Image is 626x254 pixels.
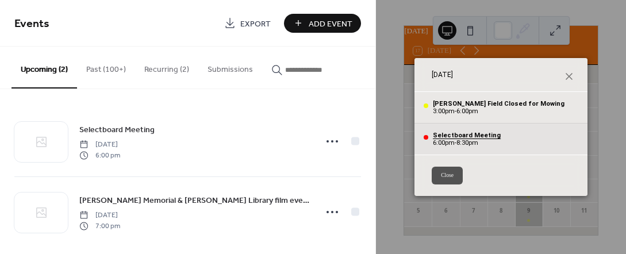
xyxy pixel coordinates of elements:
span: Export [240,18,271,30]
button: Add Event [284,14,361,33]
button: Upcoming (2) [11,47,77,88]
span: 6:00pm [433,139,455,147]
span: 6:00 pm [79,150,120,160]
span: 7:00 pm [79,221,120,231]
div: [PERSON_NAME] Field Closed for Mowing [433,100,564,107]
span: 8:30pm [456,139,478,147]
a: [PERSON_NAME] Memorial & [PERSON_NAME] Library film event [79,194,309,207]
button: Past (100+) [77,47,135,87]
span: Events [14,13,49,35]
div: Selectboard Meeting [433,132,501,139]
span: 3:00pm [433,107,455,115]
button: Submissions [198,47,262,87]
span: - [455,139,456,147]
span: Selectboard Meeting [79,124,155,136]
a: Selectboard Meeting [79,123,155,136]
a: Export [216,14,279,33]
span: - [455,107,456,115]
span: [PERSON_NAME] Memorial & [PERSON_NAME] Library film event [79,195,309,207]
span: [DATE] [79,210,120,221]
span: [DATE] [432,70,453,80]
span: 6:00pm [456,107,478,115]
button: Close [432,167,463,184]
span: Add Event [309,18,352,30]
span: [DATE] [79,140,120,150]
button: Recurring (2) [135,47,198,87]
